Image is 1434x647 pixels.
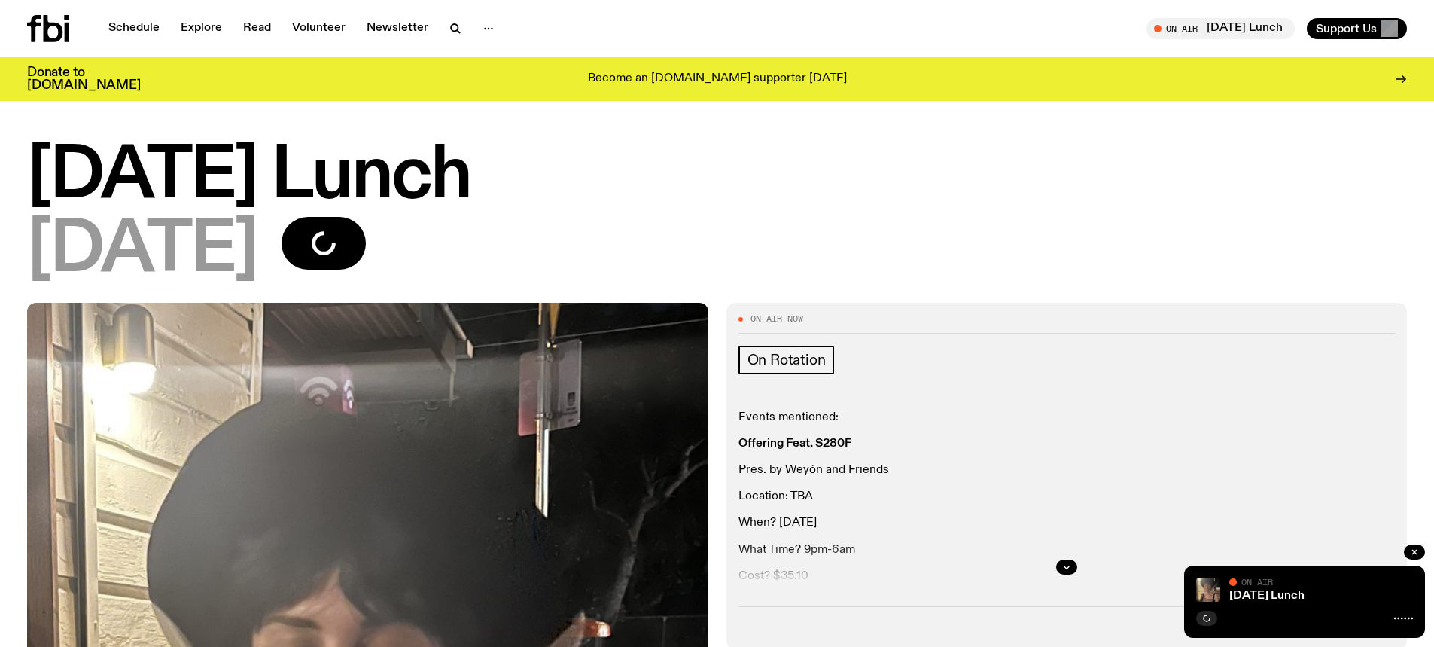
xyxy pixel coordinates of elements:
a: Schedule [99,18,169,39]
span: On Air Now [750,315,803,323]
p: Events mentioned: [738,410,1396,425]
span: Support Us [1316,22,1377,35]
a: [DATE] Lunch [1229,590,1305,602]
button: Support Us [1307,18,1407,39]
h3: Donate to [DOMAIN_NAME] [27,66,141,92]
span: On Rotation [747,352,826,368]
span: On Air [1241,577,1273,587]
h1: [DATE] Lunch [27,143,1407,211]
a: Newsletter [358,18,437,39]
p: Become an [DOMAIN_NAME] supporter [DATE] [588,72,847,86]
p: Pres. by Weyón and Friends [738,463,1396,478]
a: Explore [172,18,231,39]
span: [DATE] [27,217,257,285]
button: On Air[DATE] Lunch [1146,18,1295,39]
p: Location: TBA [738,490,1396,504]
p: When? [DATE] [738,516,1396,530]
strong: Offering Feat. S280F [738,438,851,450]
a: Read [234,18,280,39]
a: Volunteer [283,18,355,39]
a: On Rotation [738,346,835,374]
